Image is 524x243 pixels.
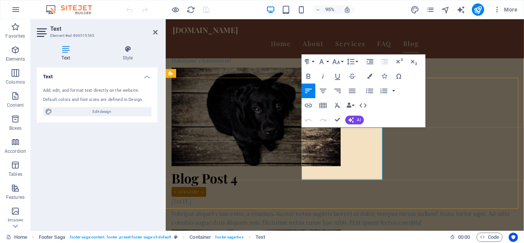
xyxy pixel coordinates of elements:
[456,5,465,14] i: AI Writer
[345,115,364,124] button: AI
[456,5,466,14] button: text_generator
[426,5,435,14] i: Pages (Ctrl+Alt+S)
[472,3,484,16] button: publish
[39,233,265,242] nav: breadcrumb
[331,98,344,112] button: Clear Formatting
[43,88,152,94] div: Add, edit, and format text directly on the website.
[302,69,315,83] button: Bold (Ctrl+B)
[312,5,339,14] button: 95%
[316,98,330,112] button: Insert Table
[410,5,419,14] i: Design (Ctrl+Alt+Y)
[356,98,370,112] button: HTML
[9,125,22,131] p: Boxes
[391,83,397,98] button: Ordered List
[426,5,435,14] button: pages
[98,45,158,61] h4: Style
[8,217,23,223] p: Images
[378,54,392,69] button: Decrease Indent
[331,69,344,83] button: Underline (Ctrl+U)
[377,69,391,83] button: Icons
[345,69,359,83] button: Strikethrough
[174,235,178,239] i: This element is a customizable preset
[363,54,377,69] button: Increase Indent
[345,98,356,112] button: Data Bindings
[331,112,344,127] button: Confirm (Ctrl+⏎)
[463,234,465,240] span: :
[357,117,361,122] span: AI
[450,233,470,242] h6: Session time
[6,79,25,85] p: Columns
[186,5,195,14] i: Reload page
[69,233,171,242] span: . footer-saga-content .footer .preset-footer-saga-v3-default
[345,83,359,98] button: Align Justify
[54,107,149,116] span: Edit design
[331,54,344,69] button: Font Size
[407,54,421,69] button: Subscript
[344,6,351,13] i: On resize automatically adjust zoom level to fit chosen device.
[363,69,377,83] button: Colors
[493,6,517,13] span: More
[410,5,420,14] button: design
[480,233,499,242] span: Code
[186,5,195,14] button: reload
[377,83,391,98] button: Ordered List
[302,83,315,98] button: Align Left
[5,148,26,154] p: Accordion
[37,68,158,81] h4: Text
[302,112,315,127] button: Undo (Ctrl+Z)
[316,83,330,98] button: Align Center
[458,233,470,242] span: 00 00
[6,56,25,62] p: Elements
[363,83,377,98] button: Unordered List
[8,171,22,177] p: Tables
[37,45,98,61] h4: Text
[39,233,66,242] span: Click to select. Double-click to edit
[331,83,344,98] button: Align Right
[50,25,158,32] h2: Text
[302,98,315,112] button: Insert Link
[473,5,482,14] i: Publish
[50,32,142,39] h3: Element #ed-896519565
[441,5,450,14] i: Navigator
[6,233,27,242] a: Click to cancel selection. Double-click to open Pages
[316,69,330,83] button: Italic (Ctrl+I)
[43,107,152,116] button: Edit design
[316,112,330,127] button: Redo (Ctrl+Shift+Z)
[316,54,330,69] button: Font Family
[476,233,503,242] button: Code
[345,54,359,69] button: Line Height
[302,54,315,69] button: Paragraph Format
[189,233,211,242] span: Click to select. Double-click to edit
[441,5,450,14] button: navigator
[392,54,406,69] button: Superscript
[324,5,336,14] h6: 95%
[5,33,25,39] p: Favorites
[43,97,152,103] div: Default colors and font sizes are defined in Design.
[44,5,102,14] img: Editor Logo
[6,194,25,200] p: Features
[392,69,406,83] button: Special Characters
[255,233,265,242] span: Click to select. Double-click to edit
[7,102,24,108] p: Content
[490,3,521,16] button: More
[509,233,518,242] button: Usercentrics
[214,233,244,242] span: . footer-saga-box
